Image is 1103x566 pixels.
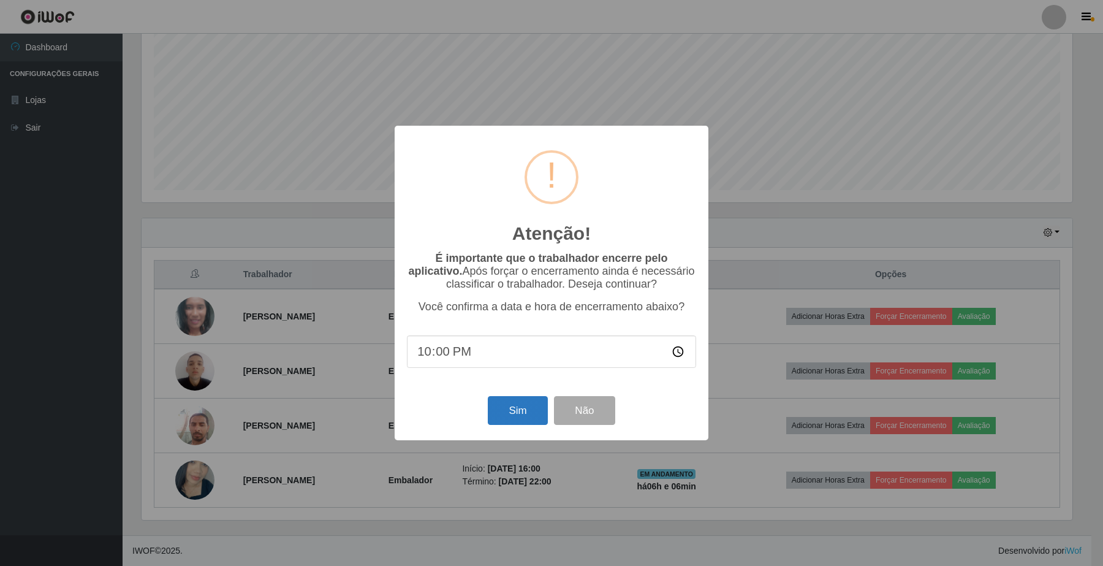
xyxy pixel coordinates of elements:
p: Você confirma a data e hora de encerramento abaixo? [407,300,696,313]
p: Após forçar o encerramento ainda é necessário classificar o trabalhador. Deseja continuar? [407,252,696,291]
b: É importante que o trabalhador encerre pelo aplicativo. [408,252,667,277]
button: Não [554,396,615,425]
button: Sim [488,396,547,425]
h2: Atenção! [512,223,591,245]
